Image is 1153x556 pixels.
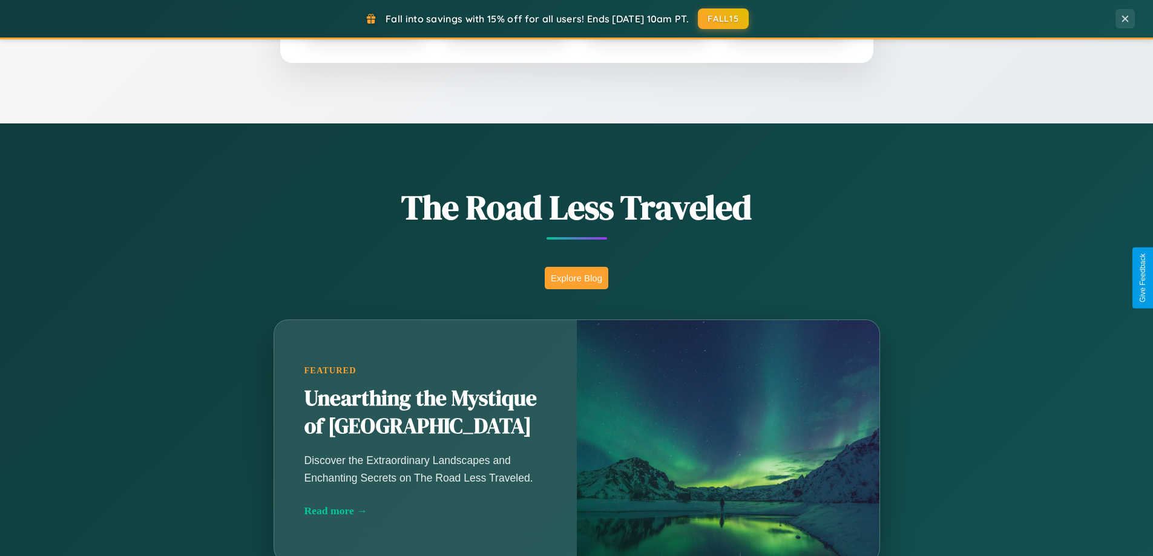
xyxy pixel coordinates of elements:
h1: The Road Less Traveled [214,184,940,231]
div: Give Feedback [1138,253,1147,303]
div: Read more → [304,505,547,517]
p: Discover the Extraordinary Landscapes and Enchanting Secrets on The Road Less Traveled. [304,452,547,486]
span: Fall into savings with 15% off for all users! Ends [DATE] 10am PT. [386,13,689,25]
button: Explore Blog [545,267,608,289]
button: FALL15 [698,8,749,29]
h2: Unearthing the Mystique of [GEOGRAPHIC_DATA] [304,385,547,440]
div: Featured [304,365,547,376]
